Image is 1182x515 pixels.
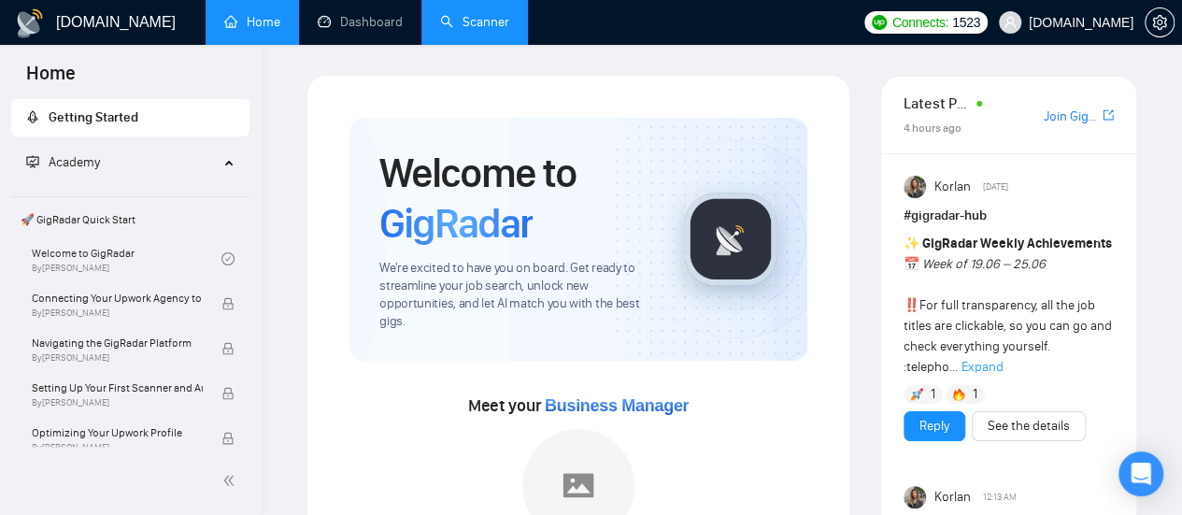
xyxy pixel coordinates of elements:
span: Academy [49,154,100,170]
span: Korlan [934,487,971,508]
span: 1523 [952,12,980,33]
span: Home [11,60,91,99]
span: By [PERSON_NAME] [32,352,203,364]
a: searchScanner [440,14,509,30]
button: setting [1145,7,1175,37]
img: Korlan [904,486,926,508]
span: user [1004,16,1017,29]
span: Business Manager [545,396,689,415]
span: Latest Posts from the GigRadar Community [904,92,971,115]
span: lock [221,297,235,310]
a: See the details [988,416,1070,436]
span: Navigating the GigRadar Platform [32,334,203,352]
span: 12:13 AM [982,489,1016,506]
span: ‼️ [904,297,919,313]
span: Meet your [468,395,689,416]
h1: # gigradar-hub [904,206,1114,226]
span: lock [221,342,235,355]
span: By [PERSON_NAME] [32,442,203,453]
a: dashboardDashboard [318,14,403,30]
button: Reply [904,411,965,441]
li: Getting Started [11,99,249,136]
img: upwork-logo.png [872,15,887,30]
span: Setting Up Your First Scanner and Auto-Bidder [32,379,203,397]
img: gigradar-logo.png [684,193,777,286]
span: Connecting Your Upwork Agency to GigRadar [32,289,203,308]
span: export [1103,107,1114,122]
span: ✨ [904,236,919,251]
span: [DATE] [982,179,1007,195]
a: Join GigRadar Slack Community [1044,107,1099,127]
strong: GigRadar Weekly Achievements [922,236,1112,251]
span: Academy [26,154,100,170]
span: rocket [26,110,39,123]
span: We're excited to have you on board. Get ready to streamline your job search, unlock new opportuni... [379,260,654,331]
span: lock [221,387,235,400]
span: Korlan [934,177,971,197]
img: 🔥 [952,388,965,401]
span: 🚀 GigRadar Quick Start [13,201,248,238]
span: Connects: [892,12,948,33]
span: setting [1146,15,1174,30]
span: check-circle [221,252,235,265]
em: Week of 19.06 – 25.06 [922,256,1046,272]
span: For full transparency, all the job titles are clickable, so you can go and check everything yours... [904,236,1112,375]
span: Expand [961,359,1004,375]
span: Getting Started [49,109,138,125]
a: export [1103,107,1114,124]
span: fund-projection-screen [26,155,39,168]
img: logo [15,8,45,38]
a: homeHome [224,14,280,30]
span: double-left [222,471,241,490]
span: By [PERSON_NAME] [32,308,203,319]
span: 4 hours ago [904,122,961,135]
span: 1 [930,385,934,404]
img: Korlan [904,176,926,198]
a: Reply [919,416,949,436]
a: Welcome to GigRadarBy[PERSON_NAME] [32,238,221,279]
button: See the details [972,411,1086,441]
div: Open Intercom Messenger [1118,451,1163,496]
h1: Welcome to [379,148,654,249]
span: 1 [973,385,977,404]
span: Optimizing Your Upwork Profile [32,423,203,442]
span: By [PERSON_NAME] [32,397,203,408]
a: setting [1145,15,1175,30]
img: 🚀 [910,388,923,401]
span: 📅 [904,256,919,272]
span: GigRadar [379,198,533,249]
span: lock [221,432,235,445]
